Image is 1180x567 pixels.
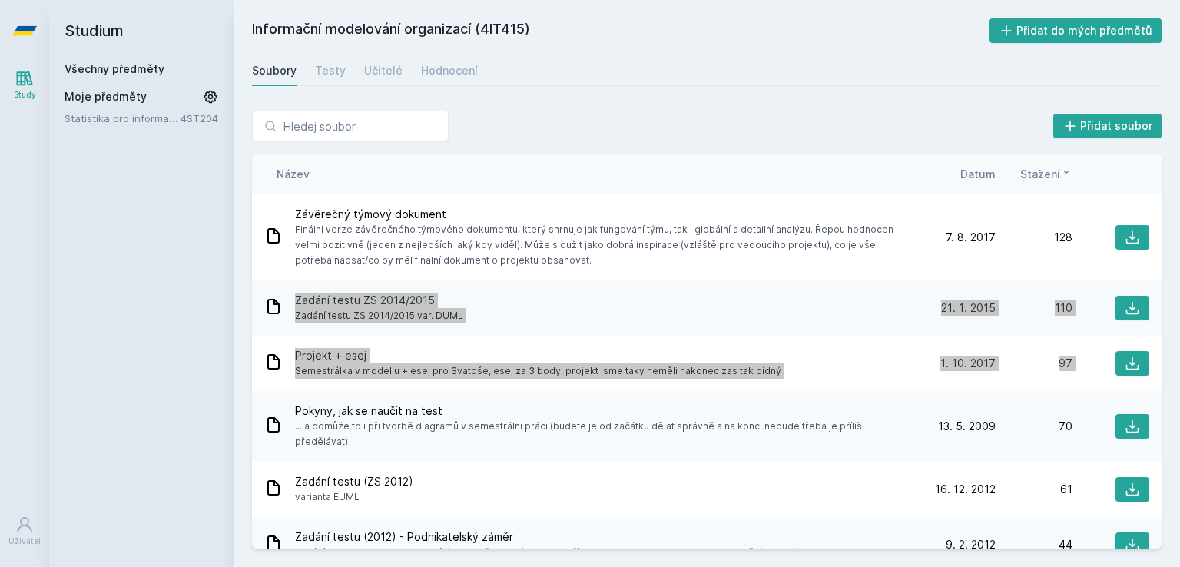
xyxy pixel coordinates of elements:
[252,18,989,43] h2: Informační modelování organizací (4IT415)
[996,419,1072,434] div: 70
[295,545,800,560] span: zadání varianty DUML, jednotlivé úkoly opět stejné (diagram tříd, proces, DFD, StateChart, konzis...
[65,62,164,75] a: Všechny předměty
[421,63,478,78] div: Hodnocení
[940,356,996,371] span: 1. 10. 2017
[252,63,297,78] div: Soubory
[295,222,913,268] span: Finální verze závěrečného týmového dokumentu, který shrnuje jak fungování týmu, tak i globální a ...
[364,55,403,86] a: Učitelé
[3,508,46,555] a: Uživatel
[421,55,478,86] a: Hodnocení
[941,300,996,316] span: 21. 1. 2015
[960,166,996,182] button: Datum
[14,89,36,101] div: Study
[8,535,41,547] div: Uživatel
[1020,166,1072,182] button: Stažení
[295,308,463,323] span: Zadání testu ZS 2014/2015 var. DUML
[295,474,413,489] span: Zadání testu (ZS 2012)
[295,293,463,308] span: Zadání testu ZS 2014/2015
[996,537,1072,552] div: 44
[996,482,1072,497] div: 61
[295,403,913,419] span: Pokyny, jak se naučit na test
[295,419,913,449] span: ... a pomůže to i při tvorbě diagramů v semestrální práci (budete je od začátku dělat správně a n...
[65,89,147,104] span: Moje předměty
[295,348,781,363] span: Projekt + esej
[946,230,996,245] span: 7. 8. 2017
[1020,166,1060,182] span: Stažení
[938,419,996,434] span: 13. 5. 2009
[65,111,181,126] a: Statistika pro informatiky
[181,112,218,124] a: 4ST204
[1053,114,1162,138] button: Přidat soubor
[996,300,1072,316] div: 110
[3,61,46,108] a: Study
[996,356,1072,371] div: 97
[295,363,781,379] span: Semestrálka v modeliu + esej pro Svatoše, esej za 3 body, projekt jsme taky neměli nakonec zas ta...
[295,207,913,222] span: Závěrečný týmový dokument
[252,55,297,86] a: Soubory
[295,489,413,505] span: varianta EUML
[935,482,996,497] span: 16. 12. 2012
[946,537,996,552] span: 9. 2. 2012
[295,529,800,545] span: Zadání testu (2012) - Podnikatelský záměr
[315,55,346,86] a: Testy
[277,166,310,182] button: Název
[364,63,403,78] div: Učitelé
[252,111,449,141] input: Hledej soubor
[315,63,346,78] div: Testy
[996,230,1072,245] div: 128
[989,18,1162,43] button: Přidat do mých předmětů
